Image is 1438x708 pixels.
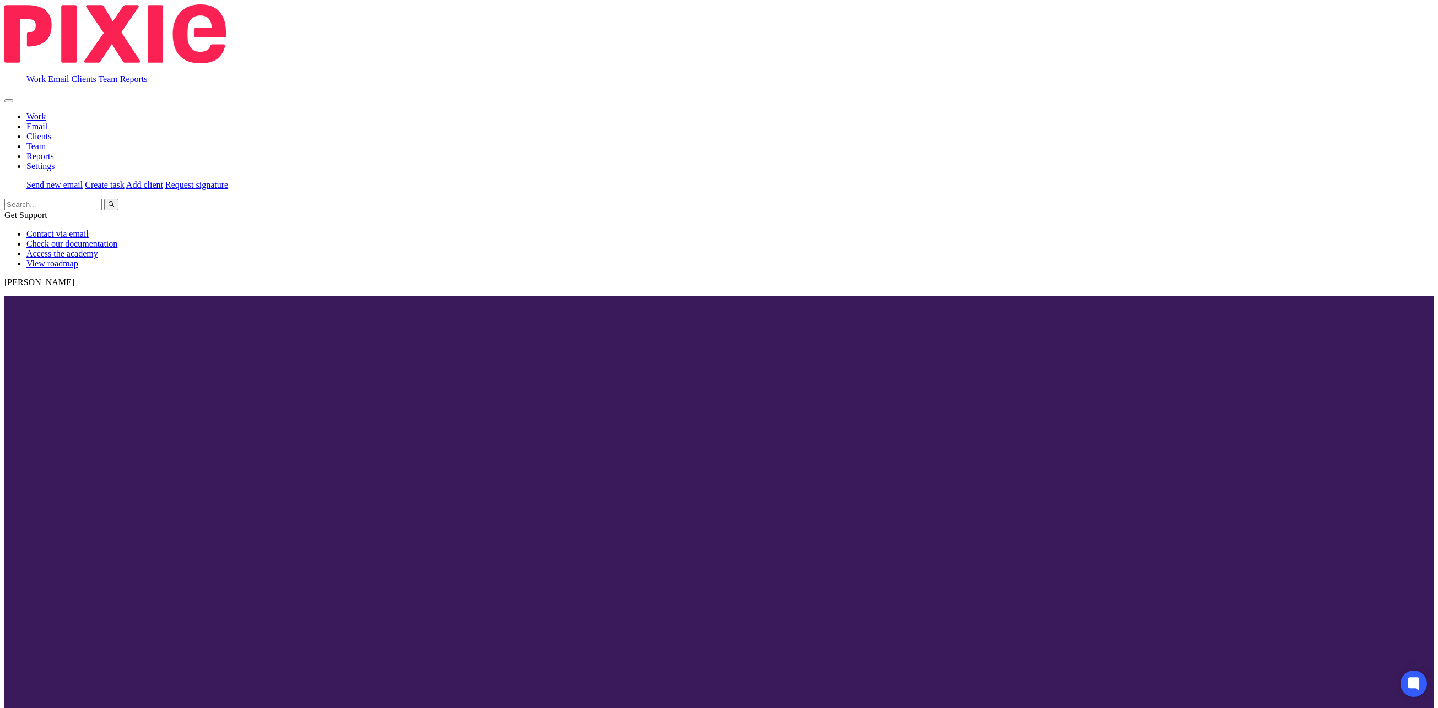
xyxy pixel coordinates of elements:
a: Reports [120,74,148,84]
span: Get Support [4,210,47,220]
a: Clients [26,132,51,141]
a: Work [26,74,46,84]
a: Check our documentation [26,239,117,248]
input: Search [4,199,102,210]
a: Contact via email [26,229,89,238]
a: Send new email [26,180,83,189]
a: View roadmap [26,259,78,268]
a: Access the academy [26,249,98,258]
a: Clients [71,74,96,84]
a: Add client [126,180,163,189]
a: Team [98,74,117,84]
img: Pixie [4,4,226,63]
a: Reports [26,151,54,161]
a: Team [26,141,46,151]
a: Email [26,122,47,131]
a: Email [48,74,69,84]
a: Work [26,112,46,121]
p: [PERSON_NAME] [4,277,1434,287]
a: Request signature [165,180,228,189]
a: Settings [26,161,55,171]
button: Search [104,199,118,210]
a: Create task [85,180,125,189]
